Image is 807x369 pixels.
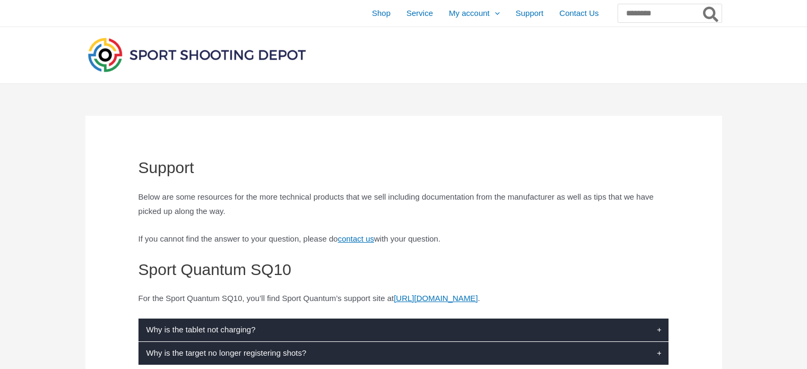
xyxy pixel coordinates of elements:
img: Sport Shooting Depot [85,35,308,74]
a: contact us [338,234,374,243]
label: Why is the target no longer registering shots? [138,342,669,365]
h2: Sport Quantum SQ10 [138,259,669,280]
p: For the Sport Quantum SQ10, you’ll find Sport Quantum’s support site at . [138,291,669,306]
p: If you cannot find the answer to your question, please do with your question. [138,231,669,246]
a: [URL][DOMAIN_NAME] [394,294,478,303]
button: Search [701,4,722,22]
p: Below are some resources for the more technical products that we sell including documentation fro... [138,190,669,219]
label: Why is the tablet not charging? [138,319,669,341]
h1: Support [138,158,669,177]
